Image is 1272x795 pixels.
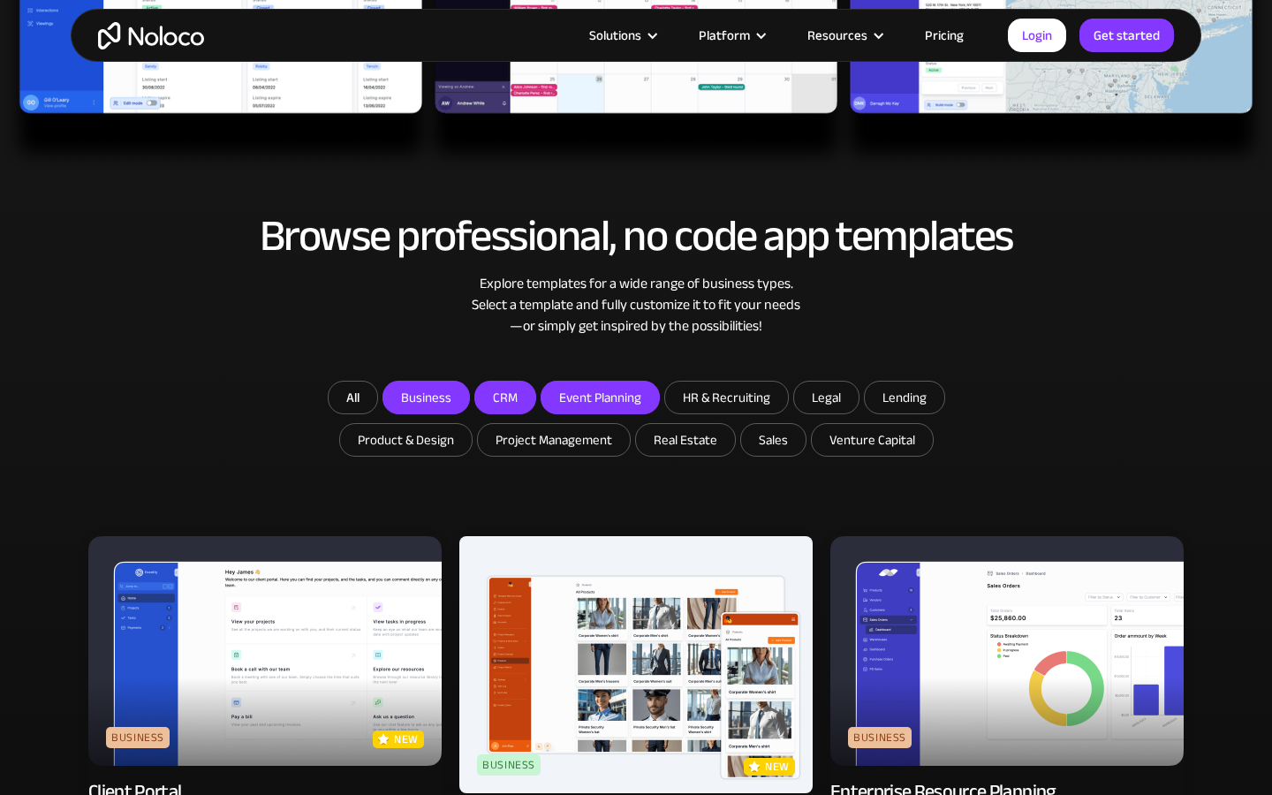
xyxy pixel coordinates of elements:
div: Business [106,727,170,748]
a: All [328,381,378,414]
div: Resources [807,24,867,47]
div: Solutions [567,24,677,47]
a: Login [1008,19,1066,52]
div: Business [477,754,541,776]
h2: Browse professional, no code app templates [88,212,1184,260]
a: Pricing [903,24,986,47]
div: Business [848,727,912,748]
div: Solutions [589,24,641,47]
a: Get started [1079,19,1174,52]
p: new [394,731,419,748]
p: new [765,758,790,776]
div: Platform [677,24,785,47]
form: Email Form [283,381,989,461]
a: home [98,22,204,49]
div: Explore templates for a wide range of business types. Select a template and fully customize it to... [88,273,1184,337]
div: Resources [785,24,903,47]
div: Platform [699,24,750,47]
